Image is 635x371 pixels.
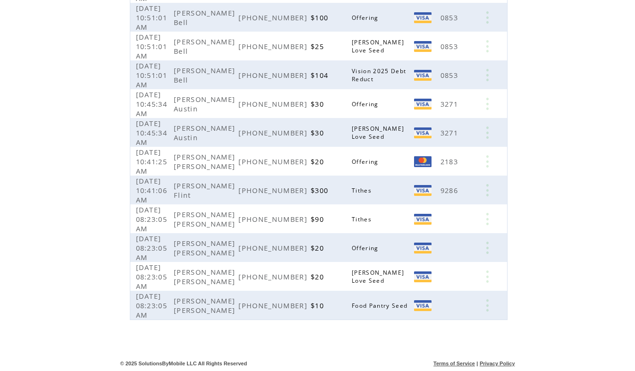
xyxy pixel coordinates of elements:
span: [DATE] 08:23:05 AM [136,291,168,320]
span: 3271 [440,128,460,137]
span: [PERSON_NAME] Love Seed [352,38,404,54]
span: Offering [352,158,381,166]
img: VISA [414,12,432,23]
span: [PHONE_NUMBER] [238,42,310,51]
span: [DATE] 08:23:05 AM [136,205,168,233]
span: 9286 [440,185,460,195]
span: $90 [311,214,326,224]
span: [PERSON_NAME] Austin [174,94,235,113]
span: [PERSON_NAME] Love Seed [352,125,404,141]
span: 0853 [440,13,460,22]
a: Terms of Service [433,361,475,366]
span: [PERSON_NAME] [PERSON_NAME] [174,210,237,228]
span: $300 [311,185,330,195]
img: VISA [414,41,432,52]
img: Visa [414,185,432,196]
span: [PERSON_NAME] [PERSON_NAME] [174,267,237,286]
span: [PERSON_NAME] Bell [174,8,235,27]
span: [PHONE_NUMBER] [238,13,310,22]
span: [PERSON_NAME] Flint [174,181,235,200]
span: $20 [311,157,326,166]
span: Offering [352,100,381,108]
img: Visa [414,99,432,110]
img: Mastercard [414,156,432,167]
span: [PERSON_NAME] Bell [174,66,235,84]
img: Visa [414,127,432,138]
span: $20 [311,243,326,253]
span: [DATE] 10:41:06 AM [136,176,168,204]
span: $104 [311,70,330,80]
span: [DATE] 10:51:01 AM [136,32,168,60]
span: 0853 [440,42,460,51]
span: $30 [311,128,326,137]
span: [DATE] 10:45:34 AM [136,118,168,147]
img: Visa [414,214,432,225]
span: [PHONE_NUMBER] [238,272,310,281]
span: [PERSON_NAME] Love Seed [352,269,404,285]
span: [PERSON_NAME] Austin [174,123,235,142]
span: $25 [311,42,326,51]
span: [DATE] 10:41:25 AM [136,147,168,176]
span: [PHONE_NUMBER] [238,243,310,253]
img: Visa [414,300,432,311]
span: Food Pantry Seed [352,302,410,310]
span: [PHONE_NUMBER] [238,185,310,195]
span: [DATE] 08:23:05 AM [136,262,168,291]
span: 2183 [440,157,460,166]
span: [PERSON_NAME] [PERSON_NAME] [174,238,237,257]
span: [PHONE_NUMBER] [238,214,310,224]
img: Visa [414,243,432,253]
span: Tithes [352,215,374,223]
span: [PHONE_NUMBER] [238,99,310,109]
img: VISA [414,70,432,81]
span: Offering [352,14,381,22]
span: © 2025 SolutionsByMobile LLC All Rights Reserved [120,361,247,366]
span: [PHONE_NUMBER] [238,301,310,310]
span: [PERSON_NAME] Bell [174,37,235,56]
span: [DATE] 10:51:01 AM [136,61,168,89]
span: [PHONE_NUMBER] [238,128,310,137]
img: Visa [414,271,432,282]
span: Tithes [352,186,374,194]
span: [PHONE_NUMBER] [238,70,310,80]
span: $100 [311,13,330,22]
span: [DATE] 08:23:05 AM [136,234,168,262]
span: $30 [311,99,326,109]
span: $20 [311,272,326,281]
span: Offering [352,244,381,252]
span: $10 [311,301,326,310]
span: [PERSON_NAME] [PERSON_NAME] [174,296,237,315]
span: 3271 [440,99,460,109]
span: [DATE] 10:51:01 AM [136,3,168,32]
span: 0853 [440,70,460,80]
span: [DATE] 10:45:34 AM [136,90,168,118]
span: [PERSON_NAME] [PERSON_NAME] [174,152,237,171]
span: | [476,361,478,366]
a: Privacy Policy [480,361,515,366]
span: Vision 2025 Debt Reduct [352,67,406,83]
span: [PHONE_NUMBER] [238,157,310,166]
